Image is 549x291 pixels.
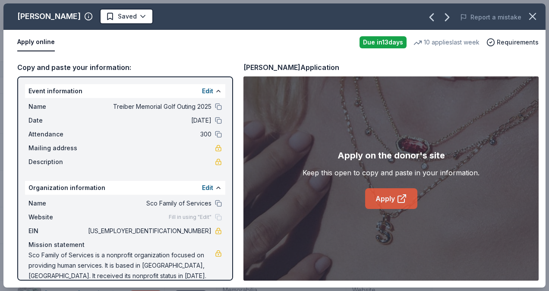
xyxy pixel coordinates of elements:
span: Date [28,115,86,126]
span: Saved [118,11,137,22]
button: Report a mistake [460,12,521,22]
div: [PERSON_NAME] Application [243,62,339,73]
div: Copy and paste your information: [17,62,233,73]
span: Fill in using "Edit" [169,214,211,221]
span: Website [28,212,86,222]
span: Treiber Memorial Golf Outing 2025 [86,101,211,112]
div: 10 applies last week [413,37,480,47]
span: EIN [28,226,86,236]
div: [PERSON_NAME] [17,9,81,23]
span: Description [28,157,86,167]
span: Name [28,101,86,112]
div: Organization information [25,181,225,195]
button: Apply online [17,33,55,51]
span: Name [28,198,86,209]
div: Apply on the donor's site [338,149,445,162]
span: [US_EMPLOYER_IDENTIFICATION_NUMBER] [86,226,211,236]
span: Requirements [497,37,539,47]
button: Edit [202,86,213,96]
span: [DATE] [86,115,211,126]
div: Due in 13 days [360,36,407,48]
span: Attendance [28,129,86,139]
span: Mailing address [28,143,86,153]
div: Event information [25,84,225,98]
a: Apply [365,188,417,209]
button: Edit [202,183,213,193]
div: Keep this open to copy and paste in your information. [303,168,480,178]
span: 300 [86,129,211,139]
span: Sco Family of Services is a nonprofit organization focused on providing human services. It is bas... [28,250,215,281]
span: Sco Family of Services [86,198,211,209]
button: Requirements [486,37,539,47]
button: Saved [100,9,153,24]
div: Mission statement [28,240,222,250]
